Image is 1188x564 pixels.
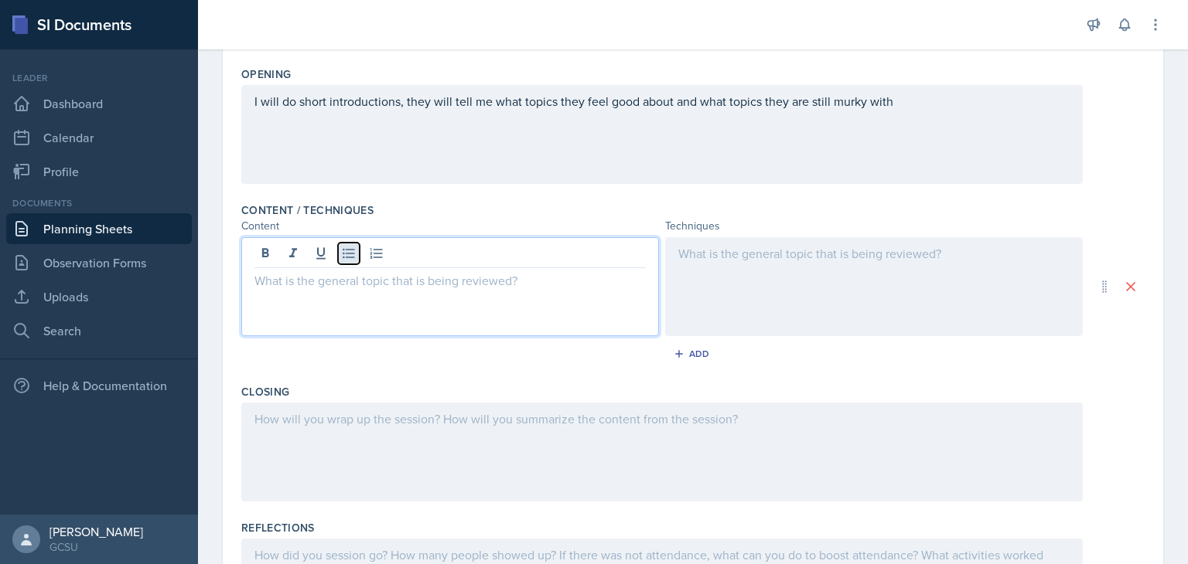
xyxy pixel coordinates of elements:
[49,524,143,539] div: [PERSON_NAME]
[241,66,291,82] label: Opening
[6,88,192,119] a: Dashboard
[6,213,192,244] a: Planning Sheets
[6,370,192,401] div: Help & Documentation
[241,218,659,234] div: Content
[6,122,192,153] a: Calendar
[677,348,710,360] div: Add
[241,384,289,399] label: Closing
[49,539,143,555] div: GCSU
[6,196,192,210] div: Documents
[6,281,192,312] a: Uploads
[6,156,192,187] a: Profile
[6,71,192,85] div: Leader
[241,202,374,218] label: Content / Techniques
[6,247,192,278] a: Observation Forms
[6,315,192,346] a: Search
[241,520,315,535] label: Reflections
[254,92,1070,110] p: I will do short introductions, they will tell me what topics they feel good about and what topics...
[668,342,719,365] button: Add
[665,218,1083,234] div: Techniques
